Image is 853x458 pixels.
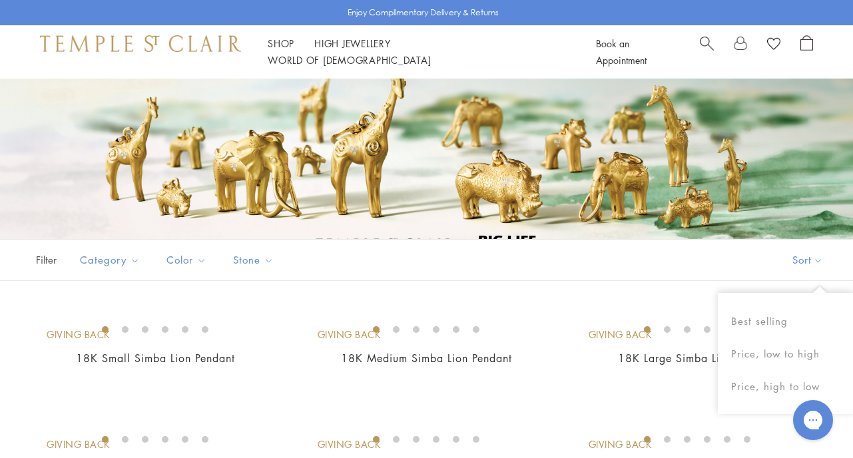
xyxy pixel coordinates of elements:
[223,245,284,275] button: Stone
[226,252,284,268] span: Stone
[348,6,499,19] p: Enjoy Complimentary Delivery & Returns
[589,328,653,342] div: Giving Back
[268,35,566,69] nav: Main navigation
[800,35,813,69] a: Open Shopping Bag
[47,437,111,452] div: Giving Back
[786,395,840,445] iframe: Gorgias live chat messenger
[314,37,391,50] a: High JewelleryHigh Jewellery
[596,37,647,67] a: Book an Appointment
[318,437,382,452] div: Giving Back
[40,35,241,51] img: Temple St. Clair
[268,53,431,67] a: World of [DEMOGRAPHIC_DATA]World of [DEMOGRAPHIC_DATA]
[341,351,512,365] a: 18K Medium Simba Lion Pendant
[618,351,776,365] a: 18K Large Simba Lion Pendant
[718,338,853,370] button: Price, low to high
[762,240,853,280] button: Show sort by
[589,437,653,452] div: Giving Back
[318,328,382,342] div: Giving Back
[767,35,780,55] a: View Wishlist
[73,252,150,268] span: Category
[160,252,216,268] span: Color
[70,245,150,275] button: Category
[700,35,714,69] a: Search
[718,305,853,338] button: Best selling
[47,328,111,342] div: Giving Back
[76,351,235,365] a: 18K Small Simba Lion Pendant
[268,37,294,50] a: ShopShop
[718,370,853,403] button: Price, high to low
[156,245,216,275] button: Color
